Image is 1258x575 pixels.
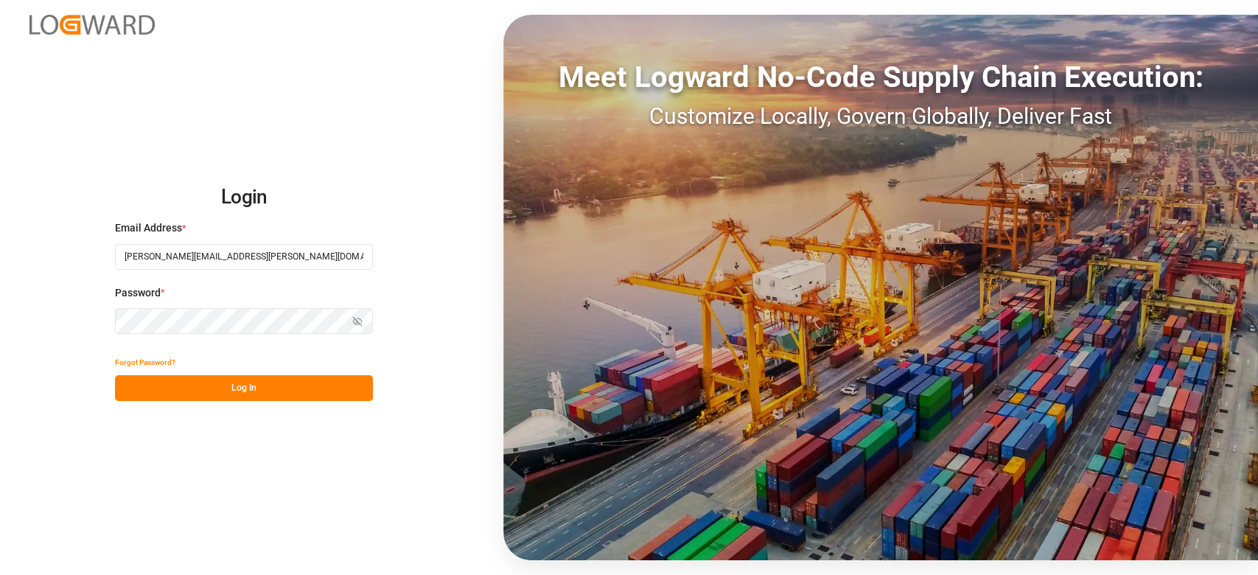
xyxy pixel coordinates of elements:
[115,220,182,236] span: Email Address
[115,285,161,301] span: Password
[115,244,373,270] input: Enter your email
[115,349,175,375] button: Forgot Password?
[115,174,373,221] h2: Login
[29,15,155,35] img: Logward_new_orange.png
[503,100,1258,133] div: Customize Locally, Govern Globally, Deliver Fast
[503,55,1258,100] div: Meet Logward No-Code Supply Chain Execution:
[115,375,373,401] button: Log In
